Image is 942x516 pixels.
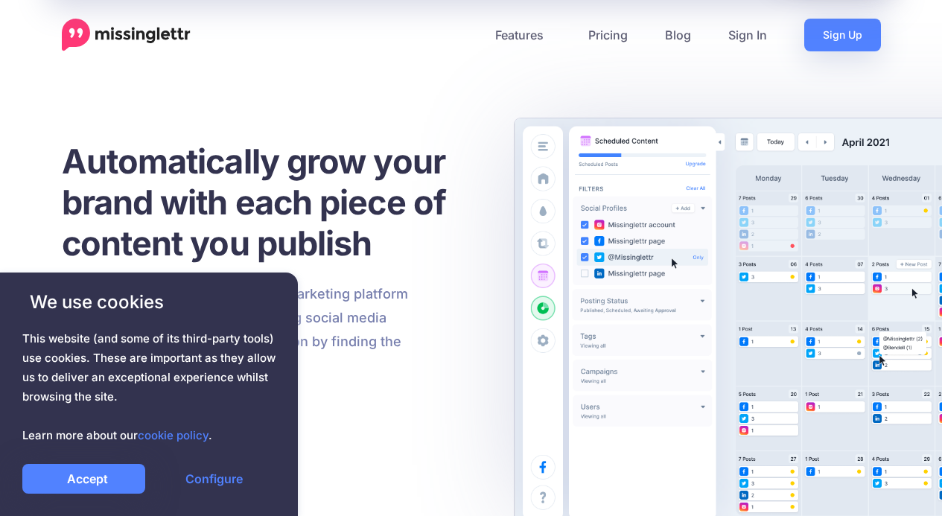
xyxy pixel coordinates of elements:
[710,19,786,51] a: Sign In
[804,19,881,51] a: Sign Up
[62,19,191,51] a: Home
[153,464,276,494] a: Configure
[646,19,710,51] a: Blog
[22,289,276,315] span: We use cookies
[477,19,570,51] a: Features
[138,428,209,442] a: cookie policy
[22,329,276,445] span: This website (and some of its third-party tools) use cookies. These are important as they allow u...
[62,141,483,264] h1: Automatically grow your brand with each piece of content you publish
[570,19,646,51] a: Pricing
[22,464,145,494] a: Accept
